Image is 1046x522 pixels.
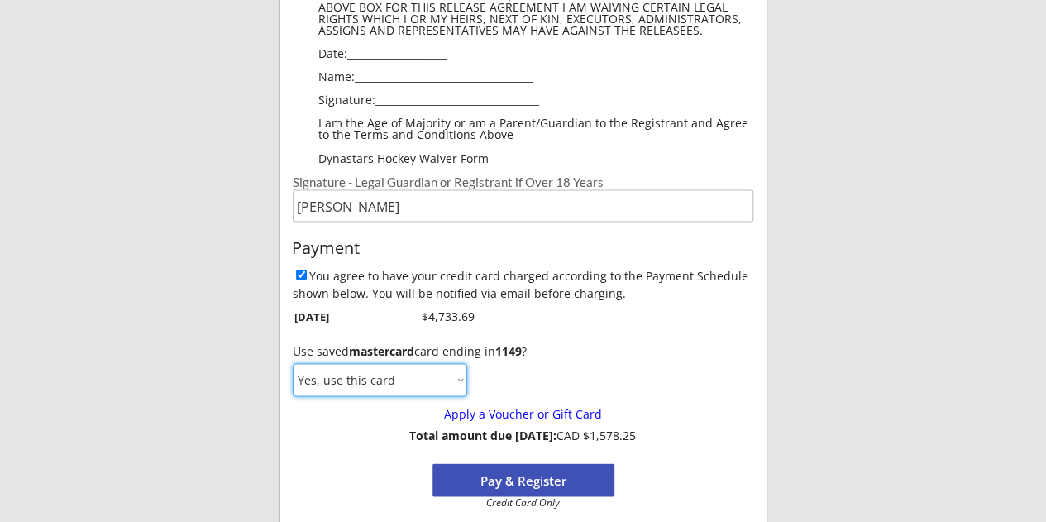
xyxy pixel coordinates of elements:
div: $4,733.69 [394,308,475,324]
strong: Total amount due [DATE]: [409,427,556,443]
div: Apply a Voucher or Gift Card [302,407,744,421]
label: You agree to have your credit card charged according to the Payment Schedule shown below. You wil... [293,267,748,300]
div: [DATE] [294,309,370,323]
div: CAD $1,578.25 [409,429,637,443]
strong: 1149 [495,342,522,358]
div: Signature - Legal Guardian or Registrant if Over 18 Years [293,175,754,188]
strong: mastercard [349,342,414,358]
div: Credit Card Only [439,497,607,507]
div: Payment [292,238,755,256]
div: Use saved card ending in ? [293,344,753,358]
button: Pay & Register [432,463,614,496]
input: Type full name [293,189,754,222]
